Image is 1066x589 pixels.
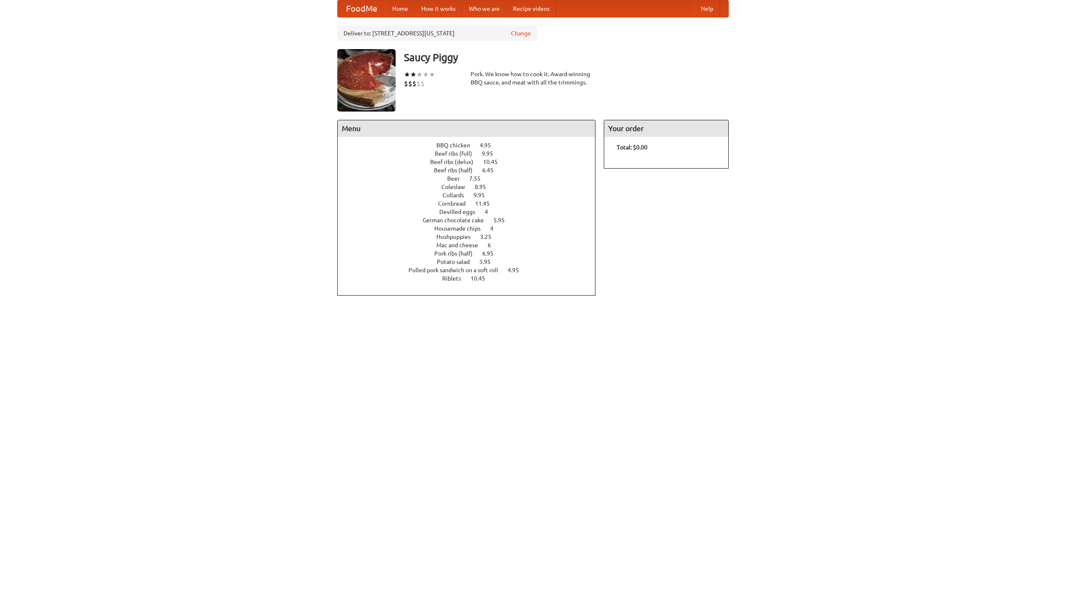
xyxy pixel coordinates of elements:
li: ★ [423,70,429,79]
span: 7.55 [469,175,489,182]
a: Coleslaw 8.95 [441,184,501,190]
a: Beef ribs (full) 9.95 [435,150,508,157]
a: Beer 7.55 [447,175,496,182]
li: $ [404,79,408,88]
span: Potato salad [437,258,478,265]
span: Devilled eggs [439,209,483,215]
span: Coleslaw [441,184,473,190]
a: Help [694,0,720,17]
span: 6 [488,242,499,249]
img: angular.jpg [337,49,396,112]
div: Deliver to: [STREET_ADDRESS][US_STATE] [337,26,537,41]
a: Beef ribs (delux) 10.45 [430,159,513,165]
a: Who we are [462,0,506,17]
a: Housemade chips 4 [434,225,509,232]
span: Housemade chips [434,225,489,232]
span: Beer [447,175,468,182]
span: 6.95 [482,250,502,257]
span: Beef ribs (delux) [430,159,482,165]
span: 5.95 [493,217,513,224]
span: 6.45 [482,167,502,174]
h4: Menu [338,120,595,137]
a: Change [511,29,531,37]
span: Hushpuppies [436,234,479,240]
span: Pork ribs (half) [434,250,481,257]
li: ★ [429,70,435,79]
span: 4.95 [480,142,499,149]
li: $ [412,79,416,88]
span: Mac and cheese [436,242,486,249]
a: Pork ribs (half) 6.95 [434,250,509,257]
li: ★ [416,70,423,79]
span: Beef ribs (full) [435,150,481,157]
a: Beef ribs (half) 6.45 [434,167,509,174]
span: Collards [443,192,472,199]
span: 8.95 [475,184,494,190]
span: Cornbread [438,200,474,207]
span: 3.95 [479,258,499,265]
span: 10.45 [483,159,506,165]
span: German chocolate cake [423,217,492,224]
a: BBQ chicken 4.95 [436,142,506,149]
a: German chocolate cake 5.95 [423,217,520,224]
a: Devilled eggs 4 [439,209,503,215]
h4: Your order [604,120,728,137]
h3: Saucy Piggy [404,49,729,66]
li: ★ [410,70,416,79]
li: $ [416,79,421,88]
span: 4 [485,209,496,215]
a: How it works [415,0,462,17]
span: 10.45 [471,275,493,282]
a: Home [386,0,415,17]
a: Collards 9.95 [443,192,500,199]
a: FoodMe [338,0,386,17]
span: 9.95 [473,192,493,199]
span: 4.95 [508,267,527,273]
a: Potato salad 3.95 [437,258,506,265]
span: Pulled pork sandwich on a soft roll [408,267,506,273]
a: Recipe videos [506,0,556,17]
span: Beef ribs (half) [434,167,481,174]
li: $ [421,79,425,88]
b: Total: $0.00 [617,144,648,151]
span: 9.95 [482,150,501,157]
span: 3.25 [480,234,500,240]
a: Riblets 10.45 [442,275,501,282]
li: ★ [404,70,410,79]
div: Pork. We know how to cook it. Award-winning BBQ sauce, and meat with all the trimmings. [471,70,595,87]
a: Cornbread 11.45 [438,200,505,207]
span: 11.45 [475,200,498,207]
li: $ [408,79,412,88]
span: Riblets [442,275,469,282]
a: Hushpuppies 3.25 [436,234,507,240]
span: 4 [490,225,502,232]
a: Pulled pork sandwich on a soft roll 4.95 [408,267,534,273]
a: Mac and cheese 6 [436,242,506,249]
span: BBQ chicken [436,142,478,149]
